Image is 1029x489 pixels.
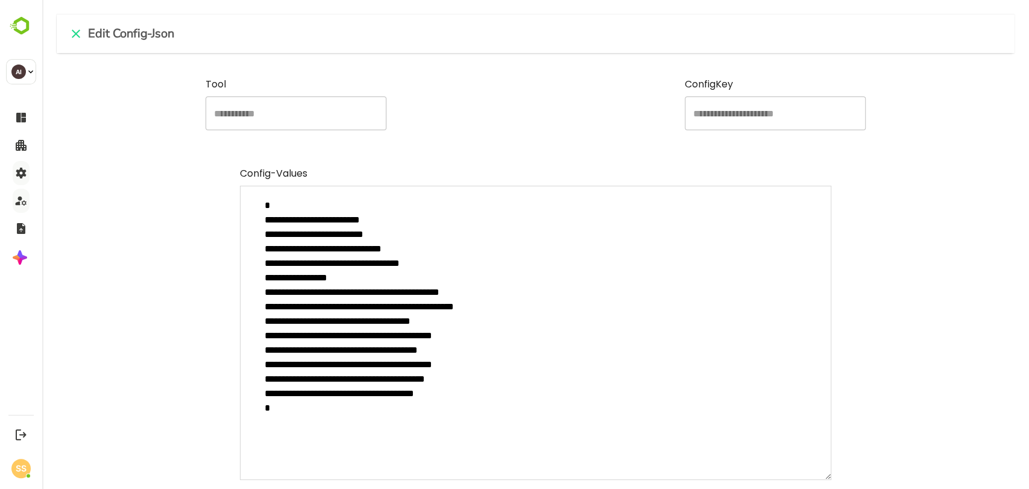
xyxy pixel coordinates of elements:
[11,459,31,478] div: SS
[163,77,344,92] label: Tool
[643,77,823,92] label: ConfigKey
[22,22,46,46] button: close
[198,166,790,181] label: Config-Values
[13,426,29,443] button: Logout
[198,186,790,480] textarea: minimum height
[11,65,26,79] div: AI
[46,24,132,43] h6: Edit Config-Json
[6,14,37,37] img: BambooboxLogoMark.f1c84d78b4c51b1a7b5f700c9845e183.svg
